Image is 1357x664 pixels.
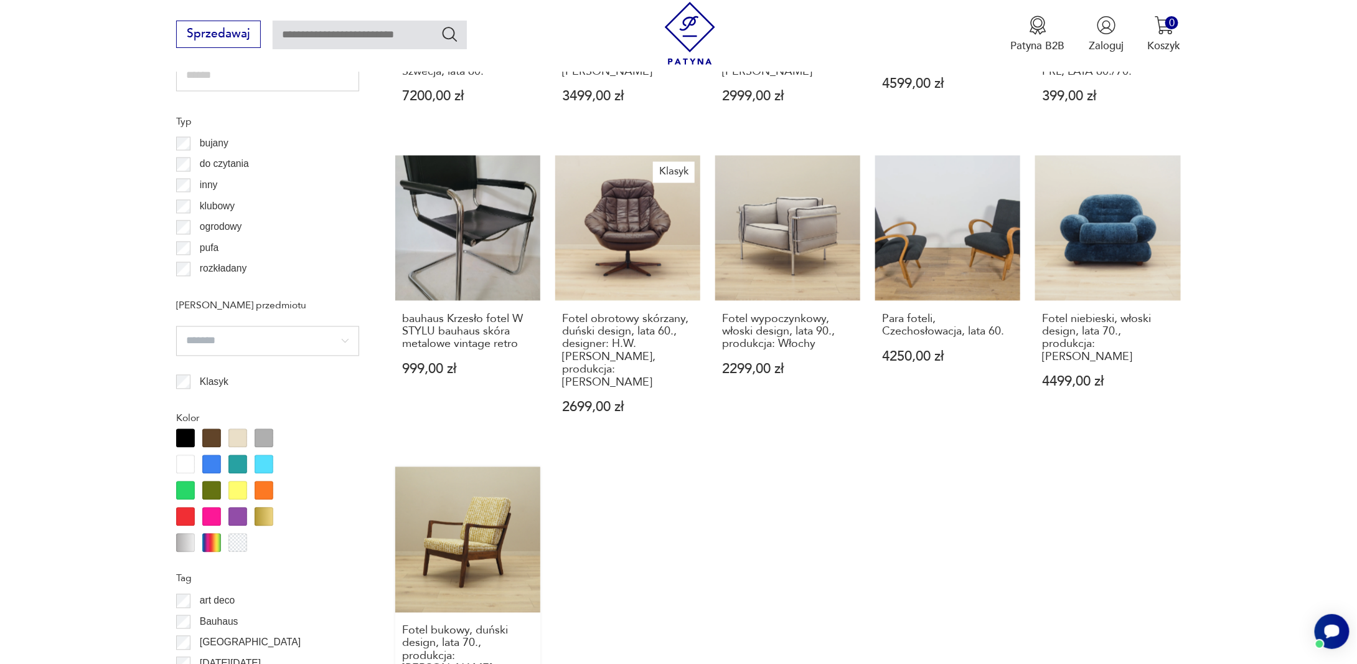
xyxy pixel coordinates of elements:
[441,25,459,43] button: Szukaj
[200,614,238,630] p: Bauhaus
[200,156,249,173] p: do czytania
[1042,27,1174,78] h3: Fotel KLUBOWY, tradycyjny, patyczak, [GEOGRAPHIC_DATA] / PRL, LATA 60./70.
[402,90,534,103] p: 7200,00 zł
[1155,16,1174,35] img: Ikona koszyka
[1042,90,1174,103] p: 399,00 zł
[176,571,359,587] p: Tag
[200,374,228,391] p: Klasyk
[1089,39,1124,53] p: Zaloguj
[200,240,218,257] p: pufa
[722,90,854,103] p: 2999,00 zł
[722,313,854,351] h3: Fotel wypoczynkowy, włoski design, lata 90., produkcja: Włochy
[722,27,854,78] h3: Fotel tekowy, duński design, lata 70., produkcja: [PERSON_NAME]
[176,21,260,48] button: Sprzedawaj
[715,156,860,443] a: Fotel wypoczynkowy, włoski design, lata 90., produkcja: WłochyFotel wypoczynkowy, włoski design, ...
[200,635,301,651] p: [GEOGRAPHIC_DATA]
[1011,16,1065,53] button: Patyna B2B
[200,199,235,215] p: klubowy
[1148,39,1181,53] p: Koszyk
[176,30,260,40] a: Sprzedawaj
[1042,376,1174,389] p: 4499,00 zł
[200,136,228,152] p: bujany
[1148,16,1181,53] button: 0Koszyk
[562,313,694,389] h3: Fotel obrotowy skórzany, duński design, lata 60., designer: H.W. [PERSON_NAME], produkcja: [PERSO...
[1042,313,1174,364] h3: Fotel niebieski, włoski design, lata 70., produkcja: [PERSON_NAME]
[200,219,242,235] p: ogrodowy
[200,261,247,277] p: rozkładany
[562,27,694,78] h3: [PERSON_NAME], włoski design, lata 70., produkcja: [PERSON_NAME]
[1315,614,1350,649] iframe: Smartsupp widget button
[176,298,359,314] p: [PERSON_NAME] przedmiotu
[200,178,218,194] p: inny
[402,27,534,78] h3: Fotel Model Lamino, proj. [PERSON_NAME], [DEMOGRAPHIC_DATA], Szwecja, lata 60.
[1011,16,1065,53] a: Ikona medaluPatyna B2B
[1028,16,1048,35] img: Ikona medalu
[176,410,359,427] p: Kolor
[176,113,359,130] p: Typ
[562,90,694,103] p: 3499,00 zł
[882,77,1014,90] p: 4599,00 zł
[1165,16,1178,29] div: 0
[555,156,700,443] a: KlasykFotel obrotowy skórzany, duński design, lata 60., designer: H.W. Klein, produkcja: BraminFo...
[1035,156,1180,443] a: Fotel niebieski, włoski design, lata 70., produkcja: WłochyFotel niebieski, włoski design, lata 7...
[562,401,694,414] p: 2699,00 zł
[1097,16,1116,35] img: Ikonka użytkownika
[200,593,235,609] p: art deco
[1089,16,1124,53] button: Zaloguj
[882,351,1014,364] p: 4250,00 zł
[395,156,540,443] a: bauhaus Krzesło fotel W STYLU bauhaus skóra metalowe vintage retrobauhaus Krzesło fotel W STYLU b...
[882,313,1014,339] h3: Para foteli, Czechosłowacja, lata 60.
[1011,39,1065,53] p: Patyna B2B
[402,313,534,351] h3: bauhaus Krzesło fotel W STYLU bauhaus skóra metalowe vintage retro
[875,156,1020,443] a: Para foteli, Czechosłowacja, lata 60.Para foteli, Czechosłowacja, lata 60.4250,00 zł
[722,363,854,376] p: 2299,00 zł
[659,2,721,65] img: Patyna - sklep z meblami i dekoracjami vintage
[402,363,534,376] p: 999,00 zł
